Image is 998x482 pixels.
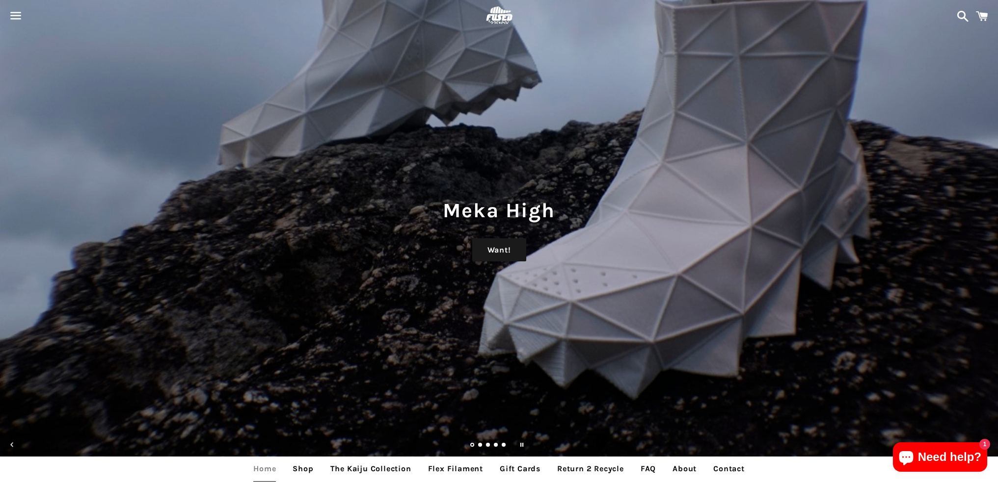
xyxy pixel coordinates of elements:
[550,457,631,481] a: Return 2 Recycle
[486,443,491,448] a: Load slide 3
[472,238,526,262] a: Want!
[890,442,990,474] inbox-online-store-chat: Shopify online store chat
[323,457,419,481] a: The Kaiju Collection
[706,457,752,481] a: Contact
[246,457,283,481] a: Home
[285,457,321,481] a: Shop
[470,443,475,448] a: Slide 1, current
[494,443,499,448] a: Load slide 4
[665,457,704,481] a: About
[421,457,490,481] a: Flex Filament
[633,457,663,481] a: FAQ
[511,434,533,456] button: Pause slideshow
[478,443,483,448] a: Load slide 2
[975,434,997,456] button: Next slide
[492,457,548,481] a: Gift Cards
[502,443,507,448] a: Load slide 5
[10,196,988,225] h1: Meka High
[1,434,23,456] button: Previous slide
